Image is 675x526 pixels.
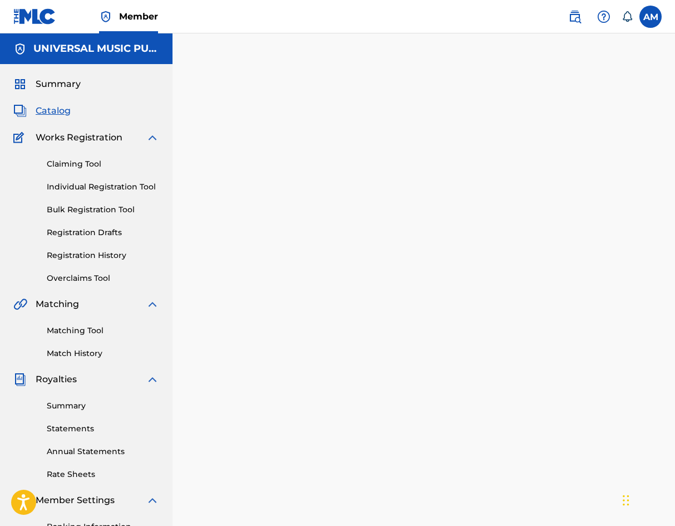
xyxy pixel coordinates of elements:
span: Member Settings [36,494,115,507]
img: MLC Logo [13,8,56,25]
span: Member [119,10,158,23]
a: CatalogCatalog [13,104,71,118]
img: Top Rightsholder [99,10,112,23]
a: Claiming Tool [47,158,159,170]
div: Drag [623,484,629,517]
iframe: Resource Center [644,349,675,439]
a: Matching Tool [47,325,159,337]
a: Statements [47,423,159,435]
img: Royalties [13,373,27,386]
div: Help [593,6,615,28]
a: Individual Registration Tool [47,181,159,193]
img: expand [146,131,159,144]
img: Matching [13,298,27,311]
img: help [597,10,610,23]
a: Registration Drafts [47,227,159,238]
iframe: Chat Widget [619,473,675,526]
div: User Menu [639,6,662,28]
a: Annual Statements [47,446,159,457]
span: Works Registration [36,131,122,144]
img: Member Settings [13,494,27,507]
span: Catalog [36,104,71,118]
img: Summary [13,77,27,91]
img: expand [146,373,159,386]
a: SummarySummary [13,77,81,91]
a: Rate Sheets [47,469,159,480]
a: Bulk Registration Tool [47,204,159,216]
img: Catalog [13,104,27,118]
a: Match History [47,348,159,359]
div: Notifications [622,11,633,22]
img: expand [146,494,159,507]
img: Works Registration [13,131,28,144]
span: Summary [36,77,81,91]
a: Registration History [47,250,159,261]
span: Matching [36,298,79,311]
img: expand [146,298,159,311]
a: Public Search [564,6,586,28]
a: Overclaims Tool [47,272,159,284]
img: search [568,10,582,23]
img: Accounts [13,42,27,56]
span: Royalties [36,373,77,386]
a: Summary [47,400,159,412]
h5: UNIVERSAL MUSIC PUB GROUP [33,42,159,55]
